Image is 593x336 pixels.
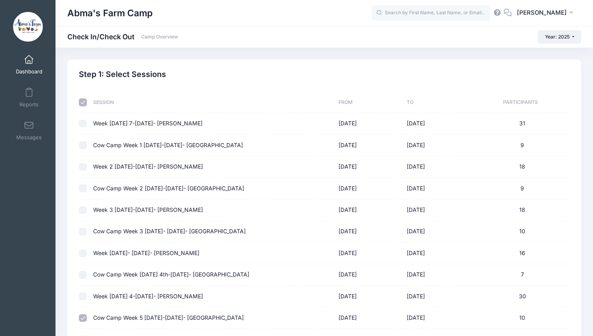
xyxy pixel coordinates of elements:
[471,113,570,134] td: 31
[471,286,570,307] td: 30
[89,200,335,221] td: Week 3 [DATE]-[DATE]- [PERSON_NAME]
[371,5,490,21] input: Search by First Name, Last Name, or Email...
[19,101,38,108] span: Reports
[89,134,335,156] td: Cow Camp Week 1 [DATE]-[DATE]- [GEOGRAPHIC_DATA]
[471,307,570,329] td: 10
[403,200,472,221] td: [DATE]
[141,34,178,40] a: Camp Overview
[545,34,570,40] span: Year: 2025
[10,51,48,79] a: Dashboard
[517,8,567,17] span: [PERSON_NAME]
[89,243,335,264] td: Week [DATE]- [DATE]- [PERSON_NAME]
[512,4,581,22] button: [PERSON_NAME]
[10,84,48,111] a: Reports
[89,286,335,307] td: Week [DATE] 4-[DATE]- [PERSON_NAME]
[79,70,166,79] h2: Step 1: Select Sessions
[335,221,403,242] td: [DATE]
[335,200,403,221] td: [DATE]
[471,264,570,286] td: 7
[471,134,570,156] td: 9
[335,134,403,156] td: [DATE]
[403,264,472,286] td: [DATE]
[89,221,335,242] td: Cow Camp Week 3 [DATE]- [DATE]- [GEOGRAPHIC_DATA]
[471,200,570,221] td: 18
[335,92,403,113] th: From
[403,134,472,156] td: [DATE]
[403,113,472,134] td: [DATE]
[403,307,472,329] td: [DATE]
[471,178,570,199] td: 9
[471,156,570,178] td: 18
[538,30,581,44] button: Year: 2025
[13,12,43,42] img: Abma's Farm Camp
[89,113,335,134] td: Week [DATE] 7-[DATE]- [PERSON_NAME]
[335,307,403,329] td: [DATE]
[67,33,178,41] h1: Check In/Check Out
[335,264,403,286] td: [DATE]
[16,68,42,75] span: Dashboard
[403,156,472,178] td: [DATE]
[89,307,335,329] td: Cow Camp Week 5 [DATE]-[DATE]- [GEOGRAPHIC_DATA]
[403,178,472,199] td: [DATE]
[403,221,472,242] td: [DATE]
[89,92,335,113] th: Session
[89,156,335,178] td: Week 2 [DATE]-[DATE]- [PERSON_NAME]
[403,286,472,307] td: [DATE]
[335,178,403,199] td: [DATE]
[67,4,153,22] h1: Abma's Farm Camp
[89,178,335,199] td: Cow Camp Week 2 [DATE]-[DATE]- [GEOGRAPHIC_DATA]
[403,243,472,264] td: [DATE]
[471,92,570,113] th: Participants
[335,113,403,134] td: [DATE]
[335,156,403,178] td: [DATE]
[89,264,335,286] td: Cow Camp Week [DATE] 4th-[DATE]- [GEOGRAPHIC_DATA]
[16,134,42,141] span: Messages
[10,117,48,144] a: Messages
[471,221,570,242] td: 10
[403,92,472,113] th: To
[471,243,570,264] td: 16
[335,243,403,264] td: [DATE]
[335,286,403,307] td: [DATE]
